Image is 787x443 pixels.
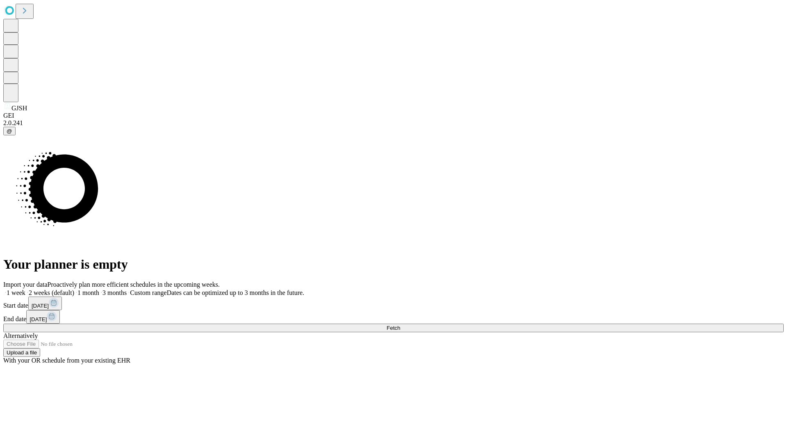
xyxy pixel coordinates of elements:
span: [DATE] [30,316,47,322]
div: GEI [3,112,784,119]
button: [DATE] [26,310,60,324]
div: End date [3,310,784,324]
span: Proactively plan more efficient schedules in the upcoming weeks. [48,281,220,288]
span: 1 week [7,289,25,296]
button: [DATE] [28,297,62,310]
h1: Your planner is empty [3,257,784,272]
button: Fetch [3,324,784,332]
button: @ [3,127,16,135]
span: GJSH [11,105,27,112]
span: With your OR schedule from your existing EHR [3,357,130,364]
div: 2.0.241 [3,119,784,127]
span: @ [7,128,12,134]
span: [DATE] [32,303,49,309]
span: Fetch [387,325,400,331]
span: 1 month [77,289,99,296]
span: 3 months [102,289,127,296]
button: Upload a file [3,348,40,357]
span: 2 weeks (default) [29,289,74,296]
div: Start date [3,297,784,310]
span: Dates can be optimized up to 3 months in the future. [167,289,304,296]
span: Import your data [3,281,48,288]
span: Alternatively [3,332,38,339]
span: Custom range [130,289,166,296]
